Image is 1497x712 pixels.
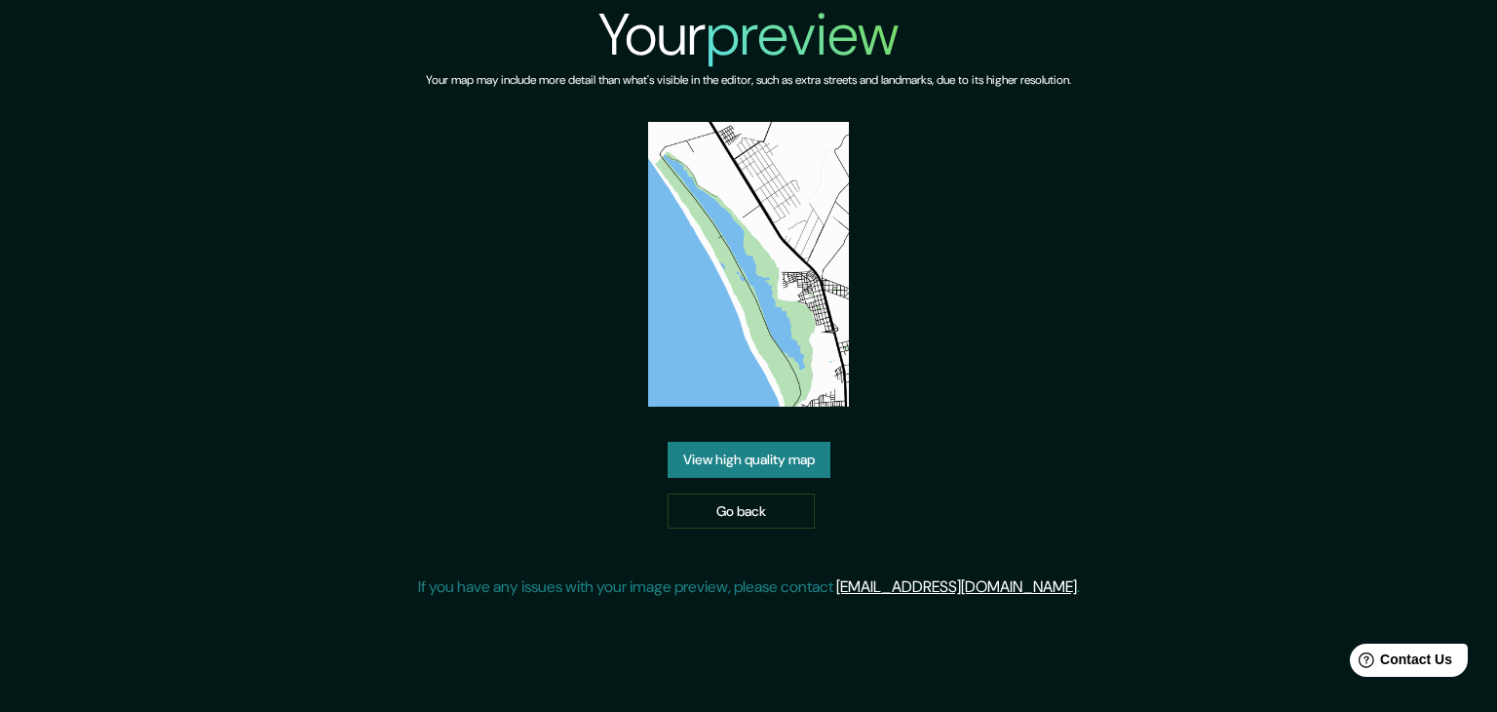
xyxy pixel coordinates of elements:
[668,442,830,478] a: View high quality map
[418,575,1080,599] p: If you have any issues with your image preview, please contact .
[1324,636,1476,691] iframe: Help widget launcher
[836,576,1077,597] a: [EMAIL_ADDRESS][DOMAIN_NAME]
[668,494,815,530] a: Go back
[426,70,1071,91] h6: Your map may include more detail than what's visible in the editor, such as extra streets and lan...
[648,122,850,407] img: created-map-preview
